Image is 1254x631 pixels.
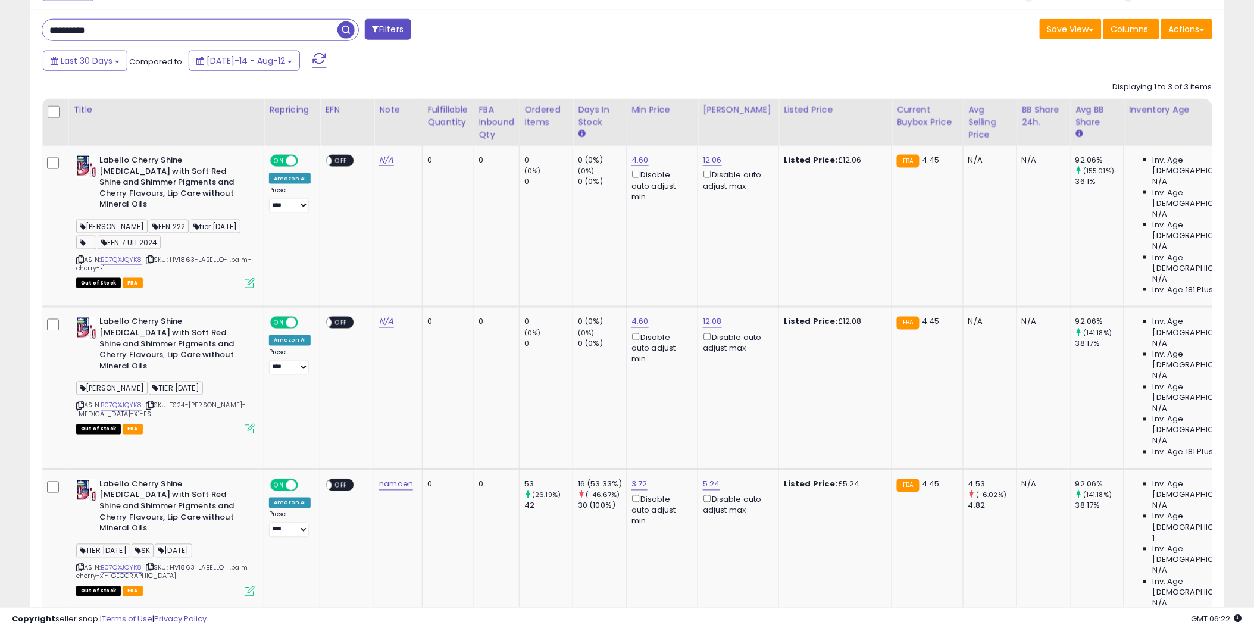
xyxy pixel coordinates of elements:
small: Days In Stock. [578,129,585,139]
button: Columns [1103,19,1159,39]
span: All listings that are currently out of stock and unavailable for purchase on Amazon [76,424,121,435]
div: 0 (0%) [578,339,626,349]
div: EFN [325,104,369,116]
small: FBA [897,479,919,492]
div: Listed Price [784,104,887,116]
div: 92.06% [1075,479,1124,490]
span: Columns [1111,23,1149,35]
a: 12.06 [703,154,722,166]
a: 4.60 [631,316,649,328]
a: N/A [379,154,393,166]
span: | SKU: HV1863-LABELLO-l.balm-cherry-x1 [76,255,252,273]
span: OFF [296,156,315,166]
div: N/A [968,155,1008,165]
div: 0 [479,479,511,490]
div: Ordered Items [524,104,568,129]
small: (-6.02%) [976,491,1006,500]
small: (141.18%) [1083,491,1112,500]
div: Avg BB Share [1075,104,1119,129]
a: Privacy Policy [154,613,207,624]
div: £12.08 [784,317,883,327]
span: ON [271,156,286,166]
img: 418s15eUNvL._SL40_.jpg [76,317,96,341]
div: 0 [524,155,573,165]
div: Disable auto adjust max [703,168,770,192]
div: FBA inbound Qty [479,104,515,141]
span: OFF [332,156,351,166]
span: All listings that are currently out of stock and unavailable for purchase on Amazon [76,278,121,288]
div: 0 [524,339,573,349]
a: N/A [379,316,393,328]
span: [PERSON_NAME] [76,382,148,395]
div: N/A [1022,317,1061,327]
div: Avg Selling Price [968,104,1012,141]
img: 418s15eUNvL._SL40_.jpg [76,479,96,503]
span: 4.45 [922,154,940,165]
div: 0 (0%) [578,155,626,165]
small: FBA [897,317,919,330]
a: 12.08 [703,316,722,328]
div: Disable auto adjust max [703,331,770,354]
span: ON [271,480,286,490]
div: Fulfillable Quantity [427,104,468,129]
div: 4.82 [968,501,1017,511]
small: (0%) [524,329,541,338]
div: Days In Stock [578,104,621,129]
a: Terms of Use [102,613,152,624]
span: N/A [1153,501,1167,511]
div: Preset: [269,186,311,213]
span: 1 [1153,533,1155,544]
div: BB Share 24h. [1022,104,1065,129]
span: [DATE] [155,544,192,558]
a: B07QXJQYK8 [101,255,142,265]
a: 5.24 [703,479,720,491]
div: Displaying 1 to 3 of 3 items [1113,82,1212,93]
div: 92.06% [1075,155,1124,165]
small: (0%) [524,166,541,176]
span: N/A [1153,339,1167,349]
b: Listed Price: [784,479,838,490]
div: 0 [479,317,511,327]
div: Note [379,104,417,116]
div: Disable auto adjust min [631,168,689,202]
span: Inv. Age 181 Plus: [1153,285,1215,295]
div: N/A [1022,155,1061,165]
b: Labello Cherry Shine [MEDICAL_DATA] with Soft Red Shine and Shimmer Pigments and Cherry Flavours,... [99,317,244,375]
span: [PERSON_NAME] [76,220,148,233]
span: TIER [DATE] [76,544,130,558]
span: 4.45 [922,479,940,490]
span: | SKU: TS24-[PERSON_NAME]-[MEDICAL_DATA]-X1-ES [76,401,246,418]
div: Amazon AI [269,335,311,346]
b: Listed Price: [784,154,838,165]
span: OFF [332,318,351,328]
span: N/A [1153,274,1167,285]
div: Min Price [631,104,693,116]
img: 418s15eUNvL._SL40_.jpg [76,155,96,179]
div: Disable auto adjust max [703,493,770,516]
span: EFN 222 [149,220,189,233]
span: Last 30 Days [61,55,112,67]
span: | SKU: HV1863-LABELLO-l.balm-cherry-x1-[GEOGRAPHIC_DATA] [76,563,252,581]
span: N/A [1153,176,1167,187]
div: Amazon AI [269,498,311,508]
button: Last 30 Days [43,51,127,71]
div: seller snap | | [12,614,207,625]
small: (155.01%) [1083,166,1114,176]
span: 4.45 [922,316,940,327]
div: Repricing [269,104,315,116]
span: All listings that are currently out of stock and unavailable for purchase on Amazon [76,586,121,596]
div: Disable auto adjust min [631,493,689,527]
div: 0 [427,479,464,490]
div: ASIN: [76,155,255,287]
div: 38.17% [1075,501,1124,511]
div: £5.24 [784,479,883,490]
div: Current Buybox Price [897,104,958,129]
div: N/A [1022,479,1061,490]
span: N/A [1153,436,1167,446]
span: N/A [1153,371,1167,382]
span: SK [132,544,154,558]
div: 0 (0%) [578,317,626,327]
span: OFF [332,480,351,490]
b: Listed Price: [784,316,838,327]
button: Filters [365,19,411,40]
